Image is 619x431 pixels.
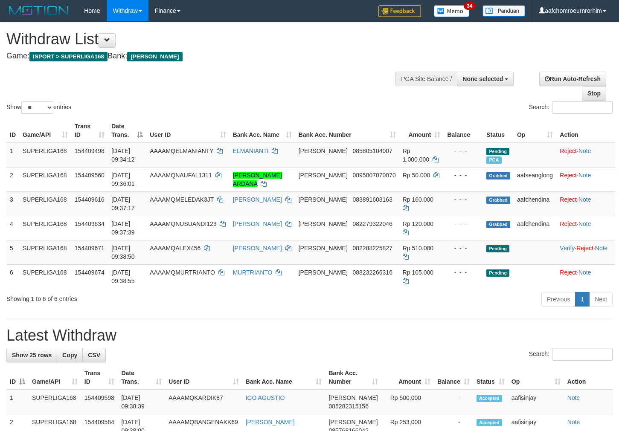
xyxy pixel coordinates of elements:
[118,365,165,390] th: Date Trans.: activate to sort column ascending
[299,220,348,227] span: [PERSON_NAME]
[62,352,77,359] span: Copy
[6,101,71,114] label: Show entries
[381,365,434,390] th: Amount: activate to sort column ascending
[483,119,514,143] th: Status
[29,365,81,390] th: Game/API: activate to sort column ascending
[29,390,81,414] td: SUPERLIGA168
[6,31,404,48] h1: Withdraw List
[560,196,577,203] a: Reject
[21,101,53,114] select: Showentries
[353,148,392,154] span: Copy 085805104007 to clipboard
[299,196,348,203] span: [PERSON_NAME]
[6,240,19,264] td: 5
[75,148,105,154] span: 154409498
[575,292,590,307] a: 1
[477,395,502,402] span: Accepted
[6,143,19,168] td: 1
[75,220,105,227] span: 154409634
[19,216,71,240] td: SUPERLIGA168
[6,191,19,216] td: 3
[564,365,613,390] th: Action
[552,348,613,361] input: Search:
[111,245,135,260] span: [DATE] 09:38:50
[127,52,182,61] span: [PERSON_NAME]
[434,5,470,17] img: Button%20Memo.svg
[233,269,273,276] a: MURTRIANTO
[6,264,19,289] td: 6
[560,245,575,252] a: Verify
[246,394,285,401] a: IGO AGUSTIO
[403,172,430,179] span: Rp 50.000
[578,148,591,154] a: Note
[299,269,348,276] span: [PERSON_NAME]
[560,172,577,179] a: Reject
[150,196,214,203] span: AAAAMQMELEDAK3JT
[403,220,433,227] span: Rp 120.000
[514,167,556,191] td: aafseanglong
[6,327,613,344] h1: Latest Withdraw
[464,2,475,10] span: 34
[328,403,368,410] span: Copy 085282315156 to clipboard
[552,101,613,114] input: Search:
[378,5,421,17] img: Feedback.jpg
[29,52,108,61] span: ISPORT > SUPERLIGA168
[6,119,19,143] th: ID
[165,390,242,414] td: AAAAMQKARDIK87
[165,365,242,390] th: User ID: activate to sort column ascending
[477,419,502,426] span: Accepted
[299,245,348,252] span: [PERSON_NAME]
[447,171,480,179] div: - - -
[578,172,591,179] a: Note
[486,197,510,204] span: Grabbed
[486,269,509,277] span: Pending
[578,220,591,227] a: Note
[403,269,433,276] span: Rp 105.000
[403,245,433,252] span: Rp 510.000
[447,195,480,204] div: - - -
[541,292,575,307] a: Previous
[6,4,71,17] img: MOTION_logo.png
[233,245,282,252] a: [PERSON_NAME]
[19,240,71,264] td: SUPERLIGA168
[447,220,480,228] div: - - -
[576,245,593,252] a: Reject
[486,148,509,155] span: Pending
[246,419,295,425] a: [PERSON_NAME]
[556,191,615,216] td: ·
[560,269,577,276] a: Reject
[508,390,564,414] td: aafisinjay
[444,119,483,143] th: Balance
[75,172,105,179] span: 154409560
[108,119,146,143] th: Date Trans.: activate to sort column descending
[6,52,404,61] h4: Game: Bank:
[403,148,429,163] span: Rp 1.000.000
[75,269,105,276] span: 154409674
[353,220,392,227] span: Copy 082279322046 to clipboard
[12,352,52,359] span: Show 25 rows
[508,365,564,390] th: Op: activate to sort column ascending
[556,216,615,240] td: ·
[556,143,615,168] td: ·
[71,119,108,143] th: Trans ID: activate to sort column ascending
[233,220,282,227] a: [PERSON_NAME]
[529,101,613,114] label: Search:
[150,220,216,227] span: AAAAMQNUSUANDI123
[514,216,556,240] td: aafchendina
[556,167,615,191] td: ·
[295,119,399,143] th: Bank Acc. Number: activate to sort column ascending
[556,264,615,289] td: ·
[353,196,392,203] span: Copy 083891603163 to clipboard
[75,196,105,203] span: 154409616
[353,172,396,179] span: Copy 0895807070070 to clipboard
[233,172,282,187] a: [PERSON_NAME] ARDANA
[353,245,392,252] span: Copy 082288225827 to clipboard
[6,390,29,414] td: 1
[462,75,503,82] span: None selected
[230,119,295,143] th: Bank Acc. Name: activate to sort column ascending
[57,348,83,362] a: Copy
[556,240,615,264] td: · ·
[556,119,615,143] th: Action
[81,365,118,390] th: Trans ID: activate to sort column ascending
[395,72,457,86] div: PGA Site Balance /
[328,394,378,401] span: [PERSON_NAME]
